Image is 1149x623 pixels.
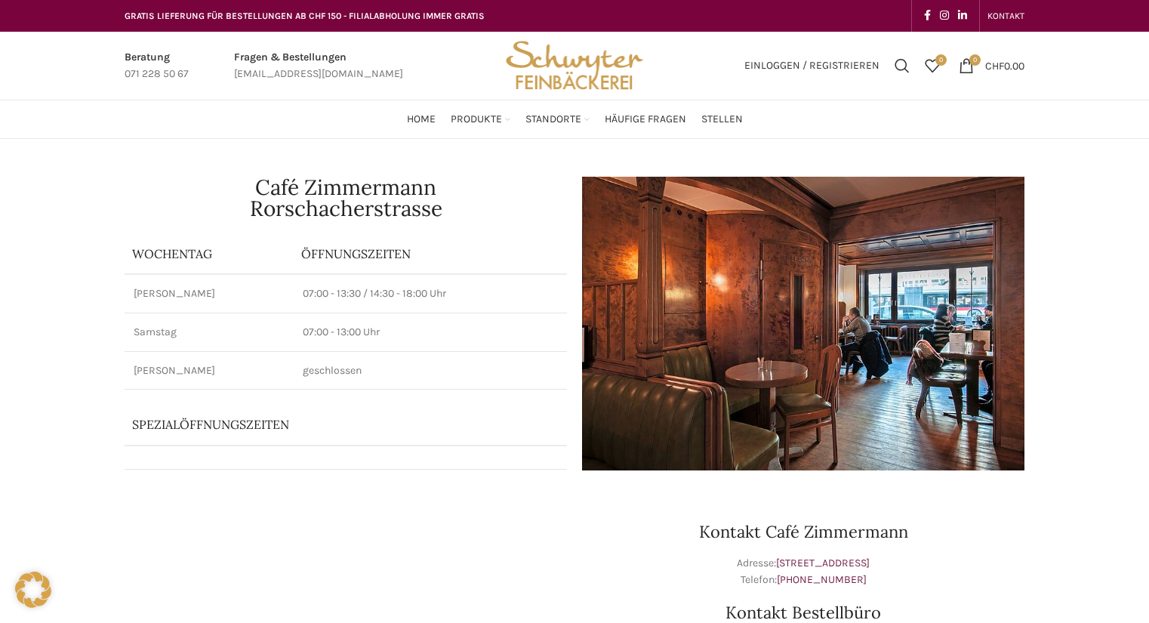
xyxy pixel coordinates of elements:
a: Facebook social link [920,5,935,26]
a: Site logo [501,58,648,71]
bdi: 0.00 [985,59,1024,72]
a: Standorte [525,104,590,134]
span: KONTAKT [987,11,1024,21]
span: Home [407,113,436,127]
a: Häufige Fragen [605,104,686,134]
a: Produkte [451,104,510,134]
p: [PERSON_NAME] [134,286,285,301]
span: Stellen [701,113,743,127]
a: Infobox link [125,49,189,83]
span: Standorte [525,113,581,127]
span: 0 [969,54,981,66]
h3: Kontakt Bestellbüro [582,604,1024,621]
div: Meine Wunschliste [917,51,947,81]
a: Home [407,104,436,134]
a: Instagram social link [935,5,953,26]
a: KONTAKT [987,1,1024,31]
a: Suchen [887,51,917,81]
span: GRATIS LIEFERUNG FÜR BESTELLUNGEN AB CHF 150 - FILIALABHOLUNG IMMER GRATIS [125,11,485,21]
a: 0 CHF0.00 [951,51,1032,81]
p: Wochentag [132,245,286,262]
p: [PERSON_NAME] [134,363,285,378]
p: geschlossen [303,363,558,378]
span: Produkte [451,113,502,127]
a: Linkedin social link [953,5,972,26]
p: ÖFFNUNGSZEITEN [301,245,559,262]
span: CHF [985,59,1004,72]
a: [STREET_ADDRESS] [776,557,870,569]
span: 0 [935,54,947,66]
p: Spezialöffnungszeiten [132,416,517,433]
p: Samstag [134,325,285,340]
p: 07:00 - 13:00 Uhr [303,325,558,340]
a: Infobox link [234,49,403,83]
h1: Café Zimmermann Rorschacherstrasse [125,177,567,219]
p: Adresse: Telefon: [582,555,1024,589]
div: Main navigation [117,104,1032,134]
a: 0 [917,51,947,81]
h3: Kontakt Café Zimmermann [582,523,1024,540]
a: Einloggen / Registrieren [737,51,887,81]
span: Häufige Fragen [605,113,686,127]
p: 07:00 - 13:30 / 14:30 - 18:00 Uhr [303,286,558,301]
a: Stellen [701,104,743,134]
div: Secondary navigation [980,1,1032,31]
span: Einloggen / Registrieren [744,60,879,71]
a: [PHONE_NUMBER] [777,573,867,586]
img: Bäckerei Schwyter [501,32,648,100]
